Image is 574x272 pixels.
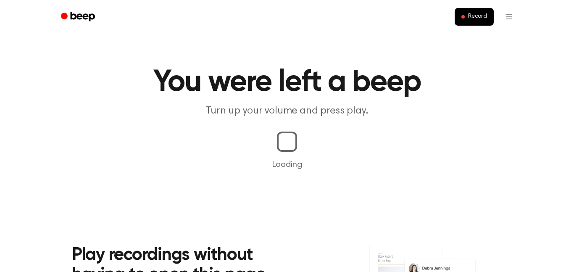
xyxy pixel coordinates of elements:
p: Loading [10,158,564,171]
button: Open menu [499,7,519,27]
span: Record [468,13,487,21]
p: Turn up your volume and press play. [126,104,448,118]
button: Record [455,8,494,26]
a: Beep [55,9,103,25]
h1: You were left a beep [72,67,502,98]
